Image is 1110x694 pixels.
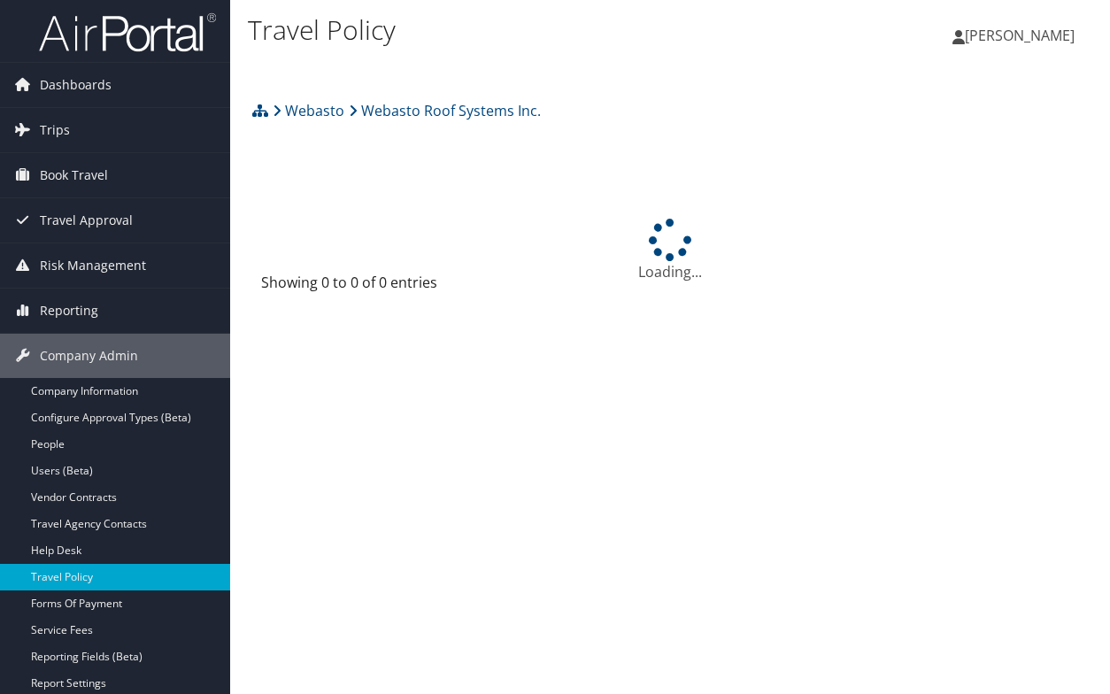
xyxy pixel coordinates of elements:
a: Webasto Roof Systems Inc. [349,93,541,128]
img: airportal-logo.png [39,12,216,53]
div: Loading... [248,219,1092,282]
h1: Travel Policy [248,12,811,49]
a: [PERSON_NAME] [952,9,1092,62]
div: Showing 0 to 0 of 0 entries [261,272,446,302]
span: Reporting [40,289,98,333]
a: Webasto [273,93,344,128]
span: Company Admin [40,334,138,378]
span: [PERSON_NAME] [965,26,1075,45]
span: Book Travel [40,153,108,197]
span: Risk Management [40,243,146,288]
span: Dashboards [40,63,112,107]
span: Trips [40,108,70,152]
span: Travel Approval [40,198,133,243]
